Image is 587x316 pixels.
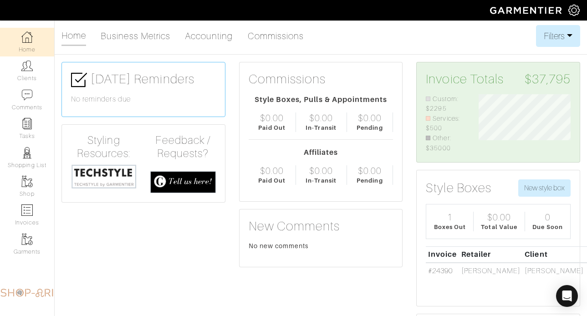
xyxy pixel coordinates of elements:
[447,212,453,223] div: 1
[150,171,216,193] img: feedback_requests-3821251ac2bd56c73c230f3229a5b25d6eb027adea667894f41107c140538ee0.png
[101,27,170,45] a: Business Metrics
[21,204,33,216] img: orders-icon-0abe47150d42831381b5fb84f609e132dff9fe21cb692f30cb5eec754e2cba89.png
[249,94,393,105] div: Style Boxes, Pulls & Appointments
[71,95,216,104] h6: No reminders due
[306,123,337,132] div: In-Transit
[21,89,33,101] img: comment-icon-a0a6a9ef722e966f86d9cbdc48e553b5cf19dbc54f86b18d962a5391bc8f6eb6.png
[459,247,522,263] th: Retailer
[523,263,586,290] td: [PERSON_NAME]
[21,31,33,43] img: dashboard-icon-dbcd8f5a0b271acd01030246c82b418ddd0df26cd7fceb0bd07c9910d44c42f6.png
[71,72,87,88] img: check-box-icon-36a4915ff3ba2bd8f6e4f29bc755bb66becd62c870f447fc0dd1365fcfddab58.png
[358,165,382,176] div: $0.00
[21,176,33,187] img: garments-icon-b7da505a4dc4fd61783c78ac3ca0ef83fa9d6f193b1c9dc38574b1d14d53ca28.png
[258,176,285,185] div: Paid Out
[536,25,580,47] button: Filters
[21,118,33,129] img: reminder-icon-8004d30b9f0a5d33ae49ab947aed9ed385cf756f9e5892f1edd6e32f2345188e.png
[249,241,393,250] div: No new comments
[61,26,86,46] a: Home
[71,71,216,88] h3: [DATE] Reminders
[518,179,571,197] button: New style box
[358,112,382,123] div: $0.00
[260,112,284,123] div: $0.00
[357,123,383,132] div: Pending
[487,212,511,223] div: $0.00
[21,234,33,245] img: garments-icon-b7da505a4dc4fd61783c78ac3ca0ef83fa9d6f193b1c9dc38574b1d14d53ca28.png
[249,219,393,234] h3: New Comments
[248,27,304,45] a: Commissions
[21,147,33,158] img: stylists-icon-eb353228a002819b7ec25b43dbf5f0378dd9e0616d9560372ff212230b889e62.png
[545,212,551,223] div: 0
[71,134,137,160] h4: Styling Resources:
[185,27,233,45] a: Accounting
[485,2,568,18] img: garmentier-logo-header-white-b43fb05a5012e4ada735d5af1a66efaba907eab6374d6393d1fbf88cb4ef424d.png
[426,133,465,153] li: Other: $35000
[309,112,333,123] div: $0.00
[249,147,393,158] div: Affiliates
[150,134,216,160] h4: Feedback / Requests?
[481,223,517,231] div: Total Value
[258,123,285,132] div: Paid Out
[260,165,284,176] div: $0.00
[459,263,522,290] td: [PERSON_NAME]
[532,223,562,231] div: Due Soon
[426,114,465,133] li: Services: $500
[426,71,571,87] h3: Invoice Totals
[309,165,333,176] div: $0.00
[357,176,383,185] div: Pending
[525,71,571,87] span: $37,795
[249,71,326,87] h3: Commissions
[426,180,491,196] h3: Style Boxes
[426,94,465,114] li: Custom: $2295
[523,247,586,263] th: Client
[306,176,337,185] div: In-Transit
[71,164,137,189] img: techstyle-93310999766a10050dc78ceb7f971a75838126fd19372ce40ba20cdf6a89b94b.png
[426,247,459,263] th: Invoice
[21,60,33,71] img: clients-icon-6bae9207a08558b7cb47a8932f037763ab4055f8c8b6bfacd5dc20c3e0201464.png
[428,267,453,275] a: #24390
[434,223,466,231] div: Boxes Out
[556,285,578,307] div: Open Intercom Messenger
[568,5,580,16] img: gear-icon-white-bd11855cb880d31180b6d7d6211b90ccbf57a29d726f0c71d8c61bd08dd39cc2.png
